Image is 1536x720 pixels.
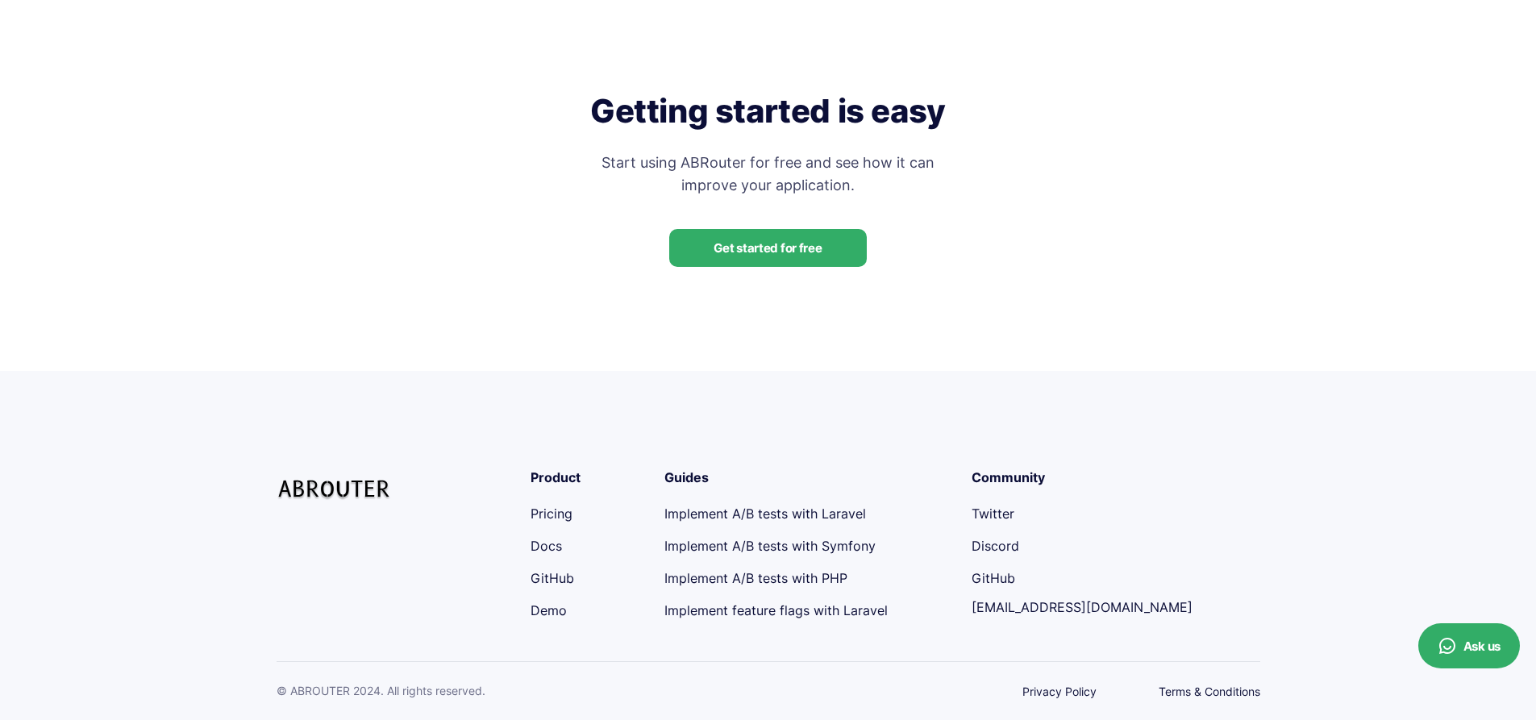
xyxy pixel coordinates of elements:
[972,468,1260,488] div: Community
[277,468,396,505] img: logo
[531,468,648,488] div: Product
[664,468,955,488] div: Guides
[1418,623,1520,668] button: Ask us
[531,506,572,522] a: Pricing
[576,152,961,197] div: Start using ABRouter for free and see how it can improve your application.
[972,538,1019,554] a: Discord
[972,599,1193,615] a: [EMAIL_ADDRESS][DOMAIN_NAME]
[1159,685,1260,698] a: Terms & Conditions
[277,90,1260,132] h2: Getting started is easy
[1022,685,1097,698] a: Privacy Policy
[972,570,1015,586] a: GitHub
[277,468,396,620] a: logo
[669,229,866,267] a: Get started for free
[972,506,1014,522] a: Twitter
[531,570,574,586] a: GitHub
[664,538,876,554] a: Implement A/B tests with Symfony
[531,538,562,554] a: Docs
[664,506,866,522] a: Implement A/B tests with Laravel
[531,602,567,618] a: Demo
[664,602,888,618] a: Implement feature flags with Laravel
[277,682,485,700] div: © ABROUTER 2024. All rights reserved.
[664,570,847,586] a: Implement A/B tests with PHP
